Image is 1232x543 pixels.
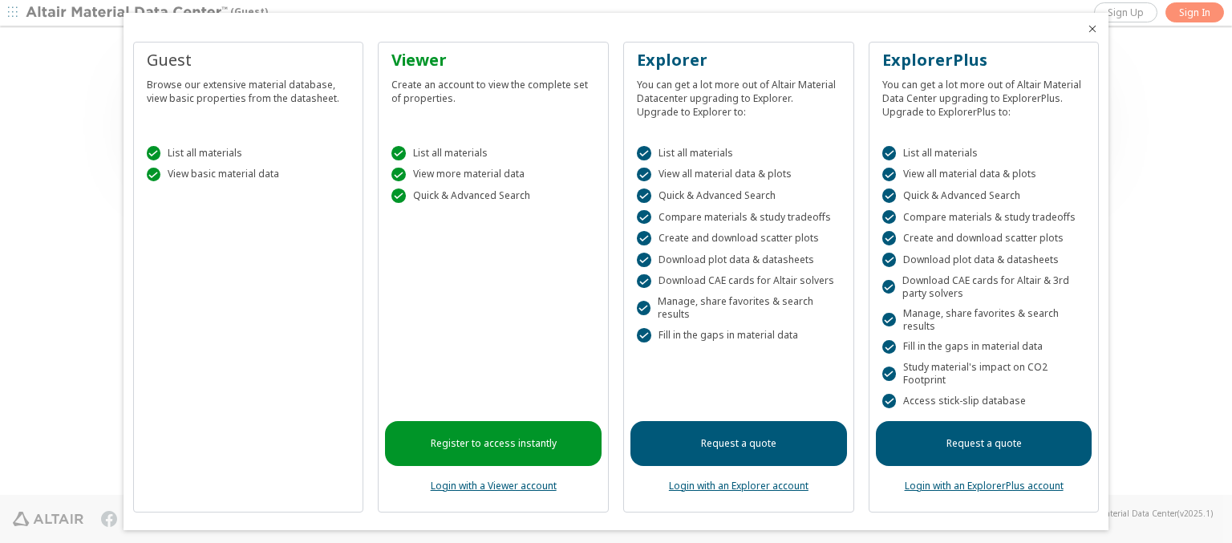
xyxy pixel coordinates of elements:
[637,231,841,245] div: Create and download scatter plots
[637,328,651,342] div: 
[882,340,897,355] div: 
[637,253,651,267] div: 
[637,253,841,267] div: Download plot data & datasheets
[637,49,841,71] div: Explorer
[147,71,351,105] div: Browse our extensive material database, view basic properties from the datasheet.
[391,188,595,203] div: Quick & Advanced Search
[637,146,841,160] div: List all materials
[637,168,651,182] div: 
[882,188,897,203] div: 
[630,421,847,466] a: Request a quote
[882,231,897,245] div: 
[637,146,651,160] div: 
[882,231,1086,245] div: Create and download scatter plots
[391,49,595,71] div: Viewer
[431,479,557,492] a: Login with a Viewer account
[147,168,161,182] div: 
[147,168,351,182] div: View basic material data
[905,479,1064,492] a: Login with an ExplorerPlus account
[669,479,808,492] a: Login with an Explorer account
[637,71,841,119] div: You can get a lot more out of Altair Material Datacenter upgrading to Explorer. Upgrade to Explor...
[882,367,896,381] div: 
[882,210,1086,225] div: Compare materials & study tradeoffs
[882,253,897,267] div: 
[391,188,406,203] div: 
[637,231,651,245] div: 
[882,146,897,160] div: 
[1086,22,1099,35] button: Close
[882,274,1086,300] div: Download CAE cards for Altair & 3rd party solvers
[391,71,595,105] div: Create an account to view the complete set of properties.
[637,301,650,315] div: 
[882,253,1086,267] div: Download plot data & datasheets
[876,421,1092,466] a: Request a quote
[637,210,651,225] div: 
[882,146,1086,160] div: List all materials
[882,71,1086,119] div: You can get a lot more out of Altair Material Data Center upgrading to ExplorerPlus. Upgrade to E...
[882,168,1086,182] div: View all material data & plots
[147,49,351,71] div: Guest
[391,168,406,182] div: 
[147,146,351,160] div: List all materials
[391,146,595,160] div: List all materials
[882,313,896,327] div: 
[637,188,841,203] div: Quick & Advanced Search
[882,188,1086,203] div: Quick & Advanced Search
[882,49,1086,71] div: ExplorerPlus
[882,394,897,408] div: 
[147,146,161,160] div: 
[637,274,651,289] div: 
[882,307,1086,333] div: Manage, share favorites & search results
[882,210,897,225] div: 
[637,274,841,289] div: Download CAE cards for Altair solvers
[391,168,595,182] div: View more material data
[637,210,841,225] div: Compare materials & study tradeoffs
[391,146,406,160] div: 
[637,328,841,342] div: Fill in the gaps in material data
[882,361,1086,387] div: Study material's impact on CO2 Footprint
[637,295,841,321] div: Manage, share favorites & search results
[882,280,895,294] div: 
[637,168,841,182] div: View all material data & plots
[637,188,651,203] div: 
[882,394,1086,408] div: Access stick-slip database
[882,340,1086,355] div: Fill in the gaps in material data
[385,421,602,466] a: Register to access instantly
[882,168,897,182] div: 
